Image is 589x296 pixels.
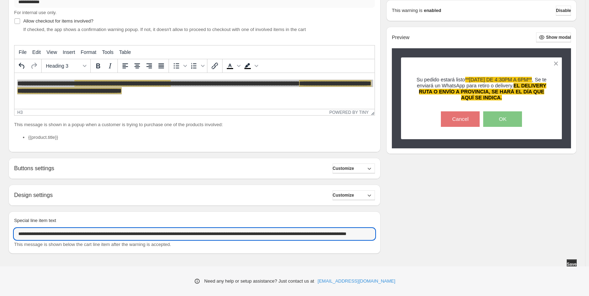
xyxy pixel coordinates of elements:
[318,278,395,285] a: [EMAIL_ADDRESS][DOMAIN_NAME]
[392,7,423,14] p: This warning is
[63,49,75,55] span: Insert
[546,35,571,40] span: Show modal
[333,164,375,173] button: Customize
[92,60,104,72] button: Bold
[14,10,56,15] span: For internal use only.
[536,32,571,42] button: Show modal
[23,18,93,24] span: Allow checkout for items involved?
[333,166,354,171] span: Customize
[419,83,546,100] span: EL DELIVERY RUTA O ENVÍO A PROVINCIA, SE HARÁ EL DÍA QUE AQUÍ SE INDICA.
[46,63,80,69] span: Heading 3
[333,190,375,200] button: Customize
[567,261,577,267] span: Save
[413,77,550,101] h3: Su pedido estará listo , Se te enviará un WhatsApp para retiro o delivery.
[224,60,242,72] div: Text color
[23,27,306,32] span: If checked, the app shows a confirmation warning popup. If not, it doesn't allow to proceed to ch...
[170,60,188,72] div: Bullet list
[28,60,40,72] button: Redo
[14,242,171,247] span: This message is shown below the cart line item after the warning is accepted.
[102,49,114,55] span: Tools
[28,134,375,141] li: {{product.title}}
[119,60,131,72] button: Align left
[333,192,354,198] span: Customize
[19,49,27,55] span: File
[556,6,571,16] button: Disable
[47,49,57,55] span: View
[131,60,143,72] button: Align center
[441,111,480,127] button: Cancel
[369,109,375,115] div: Resize
[14,73,375,109] iframe: Rich Text Area
[81,49,96,55] span: Format
[242,60,259,72] div: Background color
[155,60,167,72] button: Justify
[424,7,441,14] strong: enabled
[209,60,221,72] button: Insert/edit link
[188,60,206,72] div: Numbered list
[104,60,116,72] button: Italic
[32,49,41,55] span: Edit
[143,60,155,72] button: Align right
[17,110,23,115] div: h3
[567,259,577,269] button: Save
[43,60,89,72] button: Formats
[556,8,571,13] span: Disable
[119,49,131,55] span: Table
[483,111,522,127] button: OK
[14,192,53,198] h2: Design settings
[465,77,532,82] span: **[DATE] DE 4:30PM A 6PM**
[14,121,375,128] p: This message is shown in a popup when a customer is trying to purchase one of the products involved:
[392,35,409,41] h2: Preview
[14,218,56,223] span: Special line item text
[14,165,54,172] h2: Buttons settings
[329,110,369,115] a: Powered by Tiny
[16,60,28,72] button: Undo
